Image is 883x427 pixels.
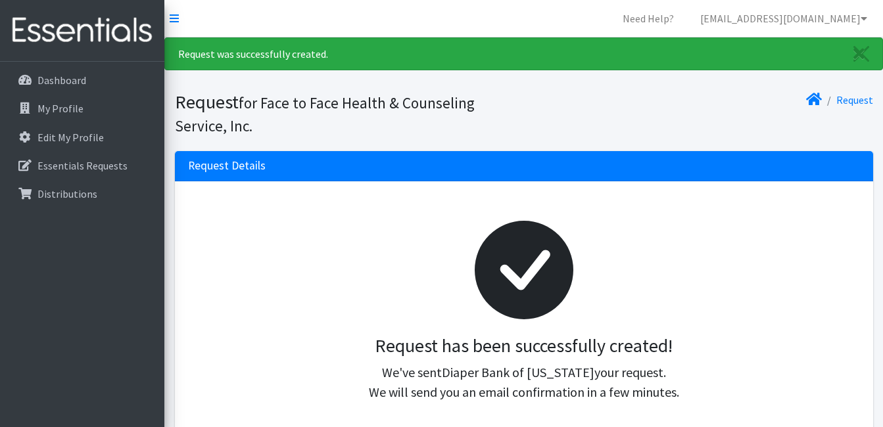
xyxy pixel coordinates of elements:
[37,131,104,144] p: Edit My Profile
[5,124,159,150] a: Edit My Profile
[5,67,159,93] a: Dashboard
[199,335,849,357] h3: Request has been successfully created!
[690,5,878,32] a: [EMAIL_ADDRESS][DOMAIN_NAME]
[836,93,873,106] a: Request
[442,364,594,380] span: Diaper Bank of [US_STATE]
[37,187,97,200] p: Distributions
[5,181,159,207] a: Distributions
[175,91,519,136] h1: Request
[37,74,86,87] p: Dashboard
[37,159,128,172] p: Essentials Requests
[612,5,684,32] a: Need Help?
[5,95,159,122] a: My Profile
[37,102,84,115] p: My Profile
[175,93,475,135] small: for Face to Face Health & Counseling Service, Inc.
[199,363,849,402] p: We've sent your request. We will send you an email confirmation in a few minutes.
[840,38,882,70] a: Close
[164,37,883,70] div: Request was successfully created.
[188,159,266,173] h3: Request Details
[5,152,159,179] a: Essentials Requests
[5,9,159,53] img: HumanEssentials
